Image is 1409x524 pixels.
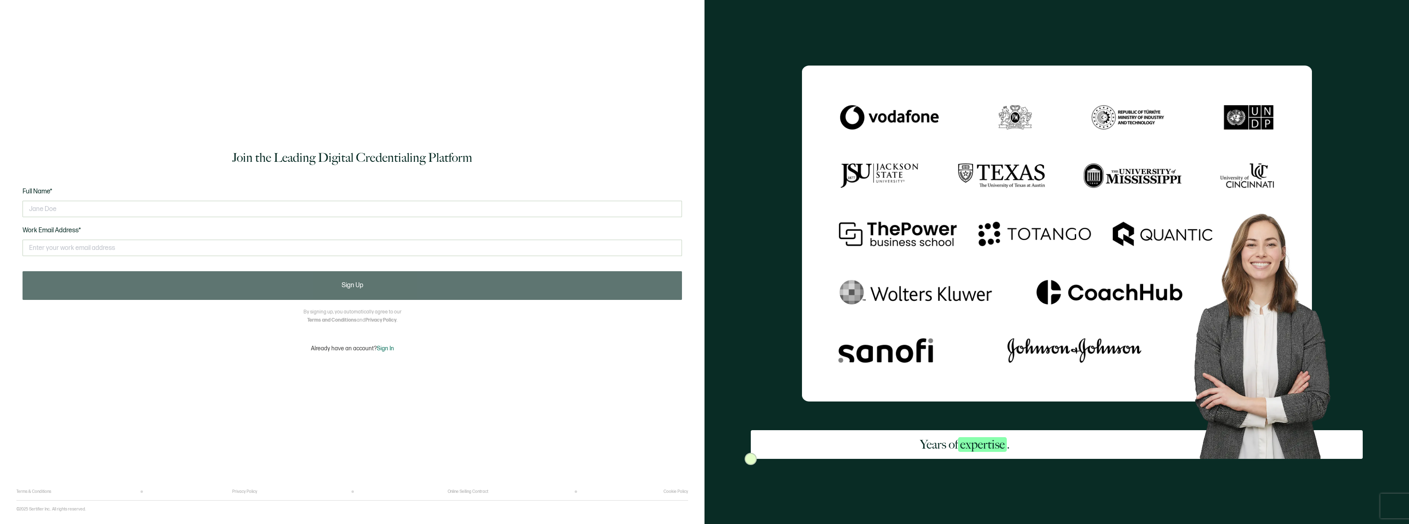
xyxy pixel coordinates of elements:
a: Privacy Policy [232,489,257,494]
a: Cookie Policy [664,489,688,494]
a: Terms and Conditions [307,317,357,323]
a: Privacy Policy [365,317,396,323]
h2: Years of . [920,436,1010,453]
span: Full Name* [23,188,52,195]
span: Sign In [377,345,394,352]
img: Sertifier Signup [745,453,757,465]
a: Terms & Conditions [16,489,51,494]
input: Enter your work email address [23,240,682,256]
span: expertise [958,437,1007,452]
img: Sertifier Signup - Years of <span class="strong-h">expertise</span>. Hero [1179,201,1363,459]
button: Sign Up [23,271,682,300]
a: Online Selling Contract [448,489,488,494]
input: Jane Doe [23,201,682,217]
p: By signing up, you automatically agree to our and . [304,308,401,324]
p: Already have an account? [311,345,394,352]
img: Sertifier Signup - Years of <span class="strong-h">expertise</span>. [802,65,1312,402]
span: Work Email Address* [23,227,81,234]
p: ©2025 Sertifier Inc.. All rights reserved. [16,507,86,512]
span: Sign Up [342,282,363,289]
h1: Join the Leading Digital Credentialing Platform [232,150,472,166]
